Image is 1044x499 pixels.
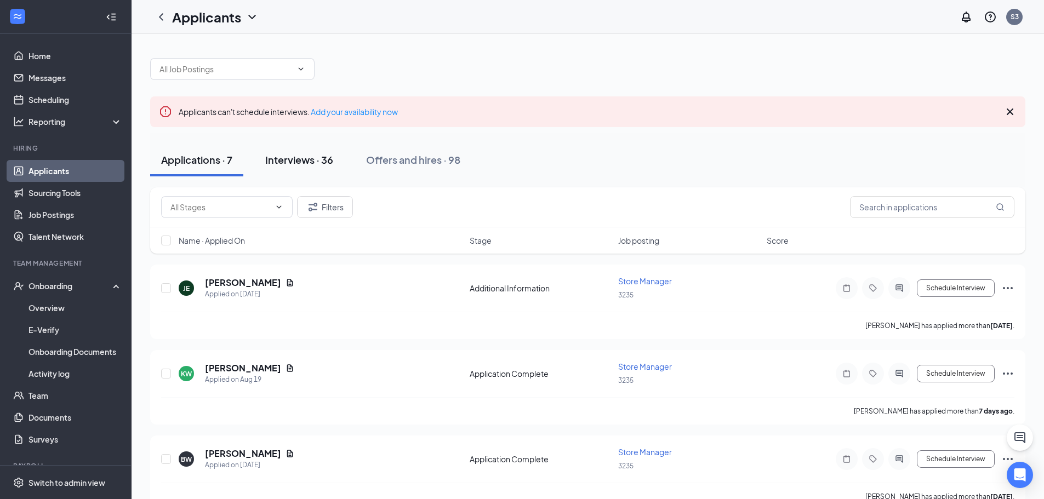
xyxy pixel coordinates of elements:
[311,107,398,117] a: Add your availability now
[205,448,281,460] h5: [PERSON_NAME]
[917,365,995,382] button: Schedule Interview
[28,67,122,89] a: Messages
[28,363,122,385] a: Activity log
[13,116,24,127] svg: Analysis
[840,455,853,463] svg: Note
[893,284,906,292] svg: ActiveChat
[470,235,492,246] span: Stage
[1007,462,1033,488] div: Open Intercom Messenger
[205,460,294,471] div: Applied on [DATE]
[28,45,122,67] a: Home
[917,450,995,468] button: Schedule Interview
[979,407,1013,415] b: 7 days ago
[1013,431,1026,444] svg: ChatActive
[161,153,232,167] div: Applications · 7
[996,203,1005,211] svg: MagnifyingGlass
[893,369,906,378] svg: ActiveChat
[1001,367,1014,380] svg: Ellipses
[183,284,190,293] div: JE
[618,291,634,299] span: 3235
[618,462,634,470] span: 3235
[170,201,270,213] input: All Stages
[850,196,1014,218] input: Search in applications
[205,289,294,300] div: Applied on [DATE]
[1001,452,1014,466] svg: Ellipses
[286,364,294,372] svg: Document
[13,259,120,268] div: Team Management
[28,280,113,291] div: Onboarding
[28,385,122,406] a: Team
[866,369,880,378] svg: Tag
[840,284,853,292] svg: Note
[28,160,122,182] a: Applicants
[286,449,294,458] svg: Document
[366,153,460,167] div: Offers and hires · 98
[960,10,973,24] svg: Notifications
[28,297,122,319] a: Overview
[106,12,117,22] svg: Collapse
[265,153,333,167] div: Interviews · 36
[181,455,192,464] div: BW
[1011,12,1019,21] div: S3
[28,341,122,363] a: Onboarding Documents
[13,477,24,488] svg: Settings
[28,89,122,111] a: Scheduling
[159,63,292,75] input: All Job Postings
[866,284,880,292] svg: Tag
[618,447,672,457] span: Store Manager
[767,235,789,246] span: Score
[866,455,880,463] svg: Tag
[159,105,172,118] svg: Error
[275,203,283,211] svg: ChevronDown
[181,369,192,378] div: KW
[984,10,997,24] svg: QuestionInfo
[13,461,120,471] div: Payroll
[28,226,122,248] a: Talent Network
[28,477,105,488] div: Switch to admin view
[179,107,398,117] span: Applicants can't schedule interviews.
[618,276,672,286] span: Store Manager
[306,200,320,214] svg: Filter
[990,322,1013,330] b: [DATE]
[297,196,353,218] button: Filter Filters
[28,406,122,428] a: Documents
[246,10,259,24] svg: ChevronDown
[179,235,245,246] span: Name · Applied On
[470,454,612,464] div: Application Complete
[917,279,995,297] button: Schedule Interview
[1001,282,1014,295] svg: Ellipses
[13,144,120,153] div: Hiring
[618,235,659,246] span: Job posting
[155,10,168,24] svg: ChevronLeft
[840,369,853,378] svg: Note
[296,65,305,73] svg: ChevronDown
[1007,425,1033,451] button: ChatActive
[205,362,281,374] h5: [PERSON_NAME]
[28,204,122,226] a: Job Postings
[205,277,281,289] h5: [PERSON_NAME]
[893,455,906,463] svg: ActiveChat
[286,278,294,287] svg: Document
[172,8,241,26] h1: Applicants
[618,376,634,385] span: 3235
[854,406,1014,416] p: [PERSON_NAME] has applied more than .
[28,182,122,204] a: Sourcing Tools
[28,116,123,127] div: Reporting
[1003,105,1017,118] svg: Cross
[28,319,122,341] a: E-Verify
[618,362,672,371] span: Store Manager
[470,283,612,294] div: Additional Information
[205,374,294,385] div: Applied on Aug 19
[13,280,24,291] svg: UserCheck
[865,321,1014,330] p: [PERSON_NAME] has applied more than .
[28,428,122,450] a: Surveys
[12,11,23,22] svg: WorkstreamLogo
[470,368,612,379] div: Application Complete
